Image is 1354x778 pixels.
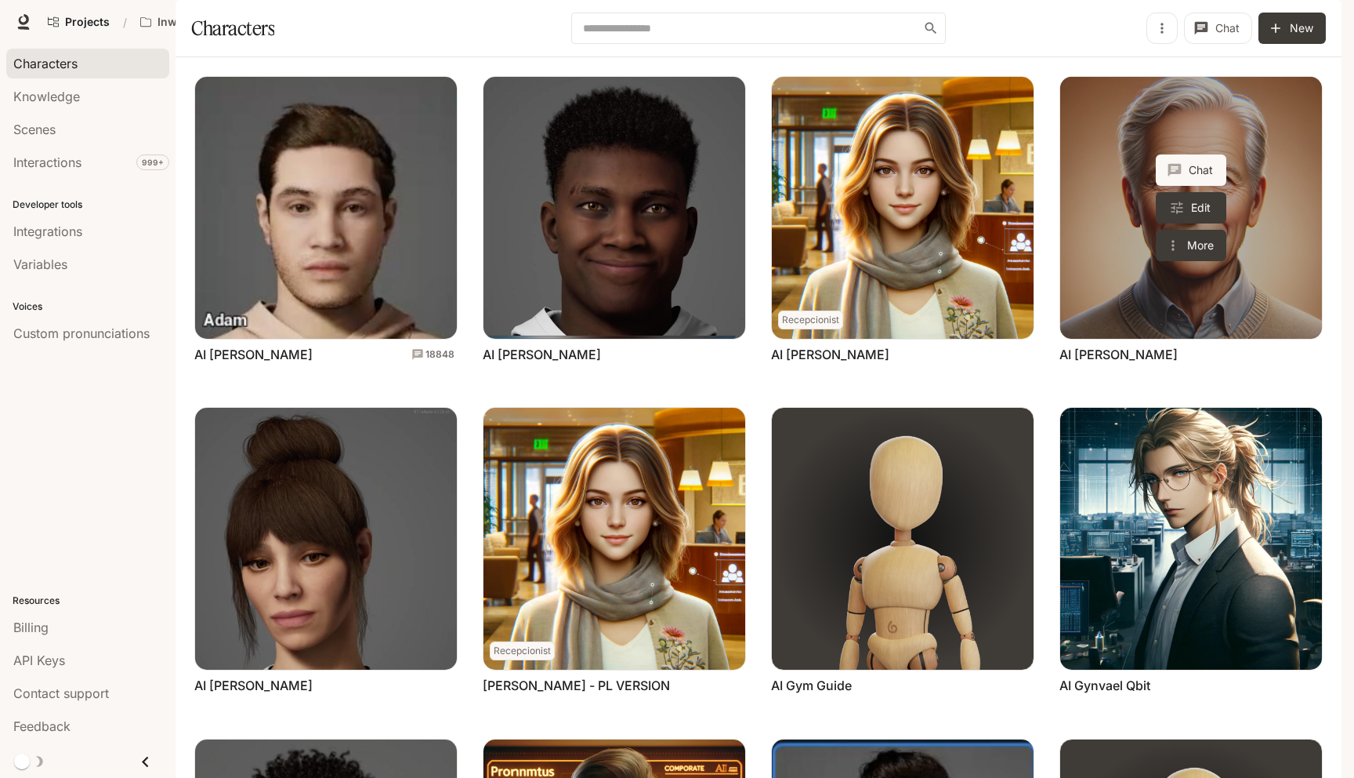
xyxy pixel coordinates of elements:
[133,6,270,38] button: Open workspace menu
[194,346,313,363] a: AI [PERSON_NAME]
[1258,13,1326,44] button: New
[411,347,454,362] a: Total conversations
[1156,230,1226,261] button: More actions
[41,6,117,38] a: Go to projects
[195,77,457,339] img: AI Adam
[117,14,133,31] div: /
[483,346,601,363] a: AI [PERSON_NAME]
[194,677,313,694] a: AI [PERSON_NAME]
[1060,77,1322,339] a: AI Alfred von Cache
[1059,677,1150,694] a: AI Gynvael Qbit
[157,16,245,29] p: Inworld AI Demos kamil
[771,346,889,363] a: AI [PERSON_NAME]
[195,408,457,670] img: AI Anna
[1156,155,1226,186] button: Chat with AI Alfred von Cache
[483,77,745,339] img: AI Adebayo Ogunlesi
[65,16,110,29] span: Projects
[191,13,274,44] h1: Characters
[1156,192,1226,224] a: Edit AI Alfred von Cache
[772,77,1034,339] img: AI Aida Carewell
[771,677,852,694] a: AI Gym Guide
[772,408,1034,670] img: AI Gym Guide
[483,677,670,694] a: [PERSON_NAME] - PL VERSION
[483,408,745,670] img: Aida Carewell - PL VERSION
[1059,346,1178,363] a: AI [PERSON_NAME]
[425,347,454,362] p: 18848
[1184,13,1252,44] button: Chat
[1060,408,1322,670] img: AI Gynvael Qbit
